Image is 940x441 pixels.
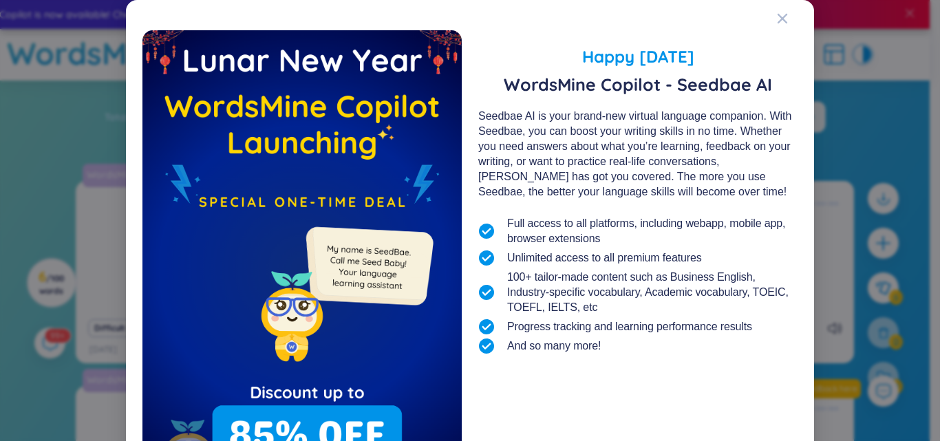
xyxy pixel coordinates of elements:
[507,250,702,266] span: Unlimited access to all premium features
[299,199,436,336] img: minionSeedbaeMessage.35ffe99e.png
[478,74,798,95] span: WordsMine Copilot - Seedbae AI
[478,44,798,69] span: Happy [DATE]
[507,338,601,354] span: And so many more!
[478,109,798,200] div: Seedbae AI is your brand-new virtual language companion. With Seedbae, you can boost your writing...
[507,319,752,334] span: Progress tracking and learning performance results
[507,216,798,246] span: Full access to all platforms, including webapp, mobile app, browser extensions
[507,270,798,315] span: 100+ tailor-made content such as Business English, Industry-specific vocabulary, Academic vocabul...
